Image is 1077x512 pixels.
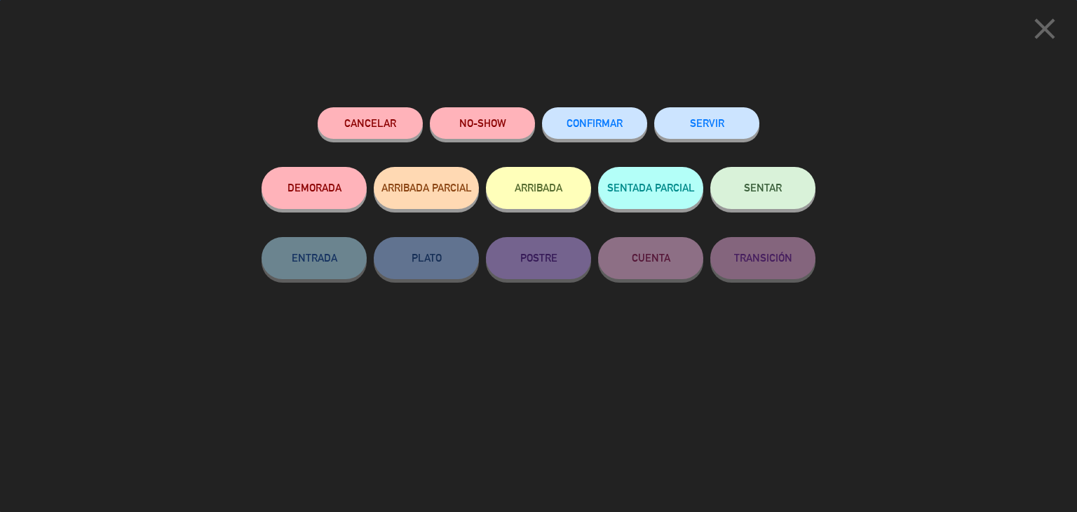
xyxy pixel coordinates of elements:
span: SENTAR [744,182,782,194]
button: ARRIBADA PARCIAL [374,167,479,209]
button: ENTRADA [262,237,367,279]
button: SENTAR [710,167,815,209]
button: close [1023,11,1066,52]
button: DEMORADA [262,167,367,209]
button: CUENTA [598,237,703,279]
button: TRANSICIÓN [710,237,815,279]
i: close [1027,11,1062,46]
button: POSTRE [486,237,591,279]
button: ARRIBADA [486,167,591,209]
button: NO-SHOW [430,107,535,139]
button: CONFIRMAR [542,107,647,139]
button: SERVIR [654,107,759,139]
span: ARRIBADA PARCIAL [381,182,472,194]
button: PLATO [374,237,479,279]
span: CONFIRMAR [567,117,623,129]
button: SENTADA PARCIAL [598,167,703,209]
button: Cancelar [318,107,423,139]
